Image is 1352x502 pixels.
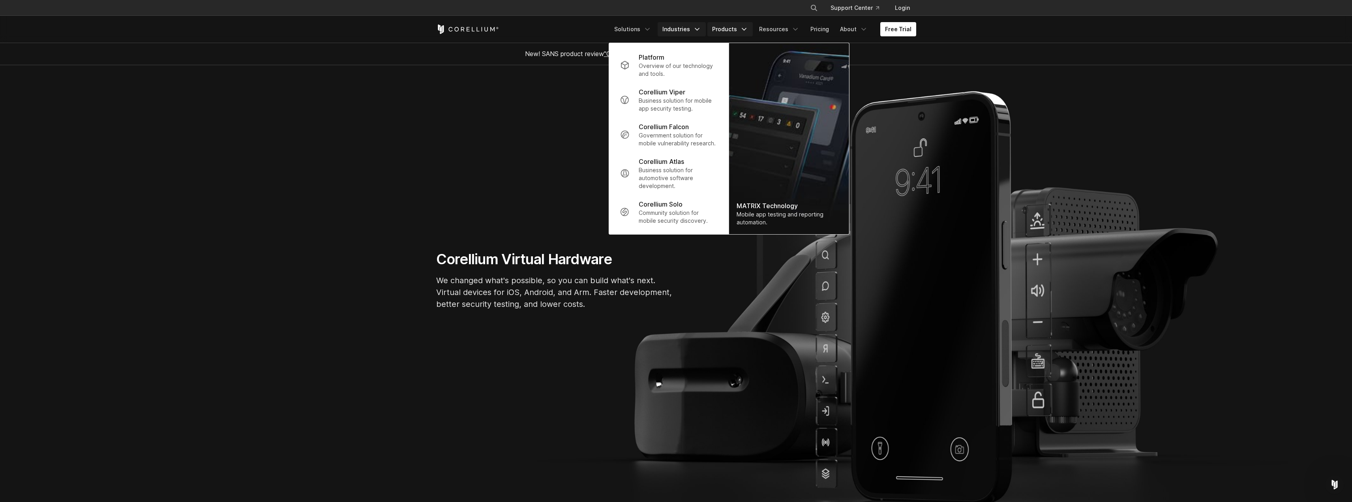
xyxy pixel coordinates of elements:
[801,1,916,15] div: Navigation Menu
[639,166,717,190] p: Business solution for automotive software development.
[835,22,872,36] a: About
[729,43,849,234] img: Matrix_WebNav_1x
[729,43,849,234] a: MATRIX Technology Mobile app testing and reporting automation.
[880,22,916,36] a: Free Trial
[639,87,685,97] p: Corellium Viper
[658,22,706,36] a: Industries
[889,1,916,15] a: Login
[639,132,717,147] p: Government solution for mobile vulnerability research.
[639,209,717,225] p: Community solution for mobile security discovery.
[824,1,885,15] a: Support Center
[737,201,841,211] div: MATRIX Technology
[436,24,499,34] a: Corellium Home
[613,83,724,117] a: Corellium Viper Business solution for mobile app security testing.
[609,22,656,36] a: Solutions
[525,50,827,58] span: New! SANS product review now available.
[1325,475,1344,494] iframe: Intercom live chat
[639,122,689,132] p: Corellium Falcon
[609,22,916,36] div: Navigation Menu
[639,62,717,78] p: Overview of our technology and tools.
[639,157,684,166] p: Corellium Atlas
[806,22,834,36] a: Pricing
[754,22,804,36] a: Resources
[613,152,724,195] a: Corellium Atlas Business solution for automotive software development.
[707,22,753,36] a: Products
[613,117,724,152] a: Corellium Falcon Government solution for mobile vulnerability research.
[807,1,821,15] button: Search
[613,48,724,83] a: Platform Overview of our technology and tools.
[639,53,664,62] p: Platform
[604,50,786,58] a: "Collaborative Mobile App Security Development and Analysis"
[639,97,717,113] p: Business solution for mobile app security testing.
[613,195,724,229] a: Corellium Solo Community solution for mobile security discovery.
[639,199,683,209] p: Corellium Solo
[737,211,841,226] div: Mobile app testing and reporting automation.
[436,250,673,268] h1: Corellium Virtual Hardware
[436,275,673,310] p: We changed what's possible, so you can build what's next. Virtual devices for iOS, Android, and A...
